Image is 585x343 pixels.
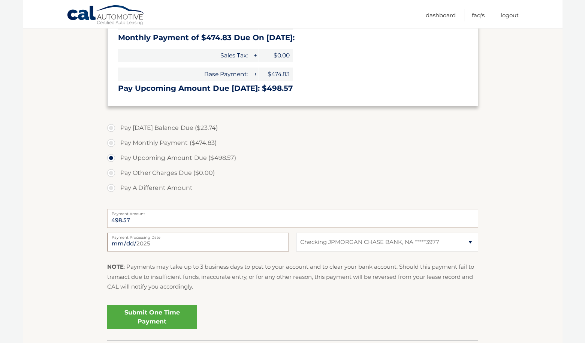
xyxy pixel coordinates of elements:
[118,68,251,81] span: Base Payment:
[118,49,251,62] span: Sales Tax:
[107,209,478,215] label: Payment Amount
[107,165,478,181] label: Pay Other Charges Due ($0.00)
[107,262,478,292] p: : Payments may take up to 3 business days to post to your account and to clear your bank account....
[118,33,467,42] h3: Monthly Payment of $474.83 Due On [DATE]:
[251,68,259,81] span: +
[107,305,197,329] a: Submit One Time Payment
[107,209,478,228] input: Payment Amount
[67,5,145,27] a: Cal Automotive
[107,120,478,135] label: Pay [DATE] Balance Due ($23.74)
[107,150,478,165] label: Pay Upcoming Amount Due ($498.57)
[118,84,467,93] h3: Pay Upcoming Amount Due [DATE]: $498.57
[426,9,456,21] a: Dashboard
[501,9,519,21] a: Logout
[472,9,485,21] a: FAQ's
[251,49,259,62] span: +
[107,181,478,196] label: Pay A Different Amount
[259,68,293,81] span: $474.83
[107,135,478,150] label: Pay Monthly Payment ($474.83)
[107,233,289,239] label: Payment Processing Date
[107,263,124,270] strong: NOTE
[107,233,289,251] input: Payment Date
[259,49,293,62] span: $0.00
